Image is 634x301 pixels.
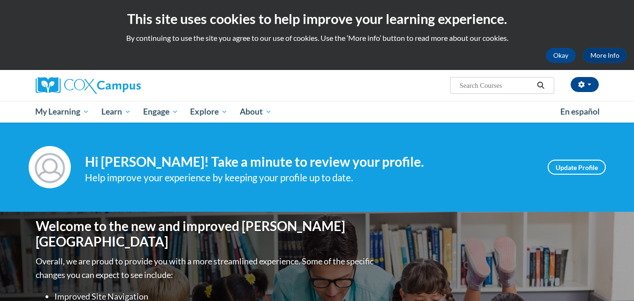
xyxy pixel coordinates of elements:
[548,160,606,175] a: Update Profile
[95,101,137,123] a: Learn
[143,106,178,117] span: Engage
[234,101,278,123] a: About
[137,101,184,123] a: Engage
[36,77,141,94] img: Cox Campus
[101,106,131,117] span: Learn
[85,154,534,170] h4: Hi [PERSON_NAME]! Take a minute to review your profile.
[458,80,534,91] input: Search Courses
[534,80,548,91] button: Search
[554,102,606,122] a: En español
[7,9,627,28] h2: This site uses cookies to help improve your learning experience.
[29,146,71,188] img: Profile Image
[184,101,234,123] a: Explore
[583,48,627,63] a: More Info
[22,101,613,123] div: Main menu
[560,107,600,116] span: En español
[85,170,534,185] div: Help improve your experience by keeping your profile up to date.
[35,106,89,117] span: My Learning
[36,77,214,94] a: Cox Campus
[7,33,627,43] p: By continuing to use the site you agree to our use of cookies. Use the ‘More info’ button to read...
[571,77,599,92] button: Account Settings
[190,106,228,117] span: Explore
[546,48,576,63] button: Okay
[36,218,376,250] h1: Welcome to the new and improved [PERSON_NAME][GEOGRAPHIC_DATA]
[36,255,376,282] p: Overall, we are proud to provide you with a more streamlined experience. Some of the specific cha...
[30,101,96,123] a: My Learning
[240,106,272,117] span: About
